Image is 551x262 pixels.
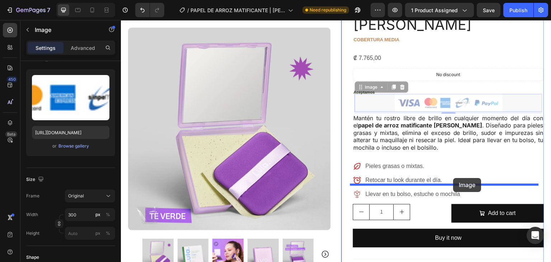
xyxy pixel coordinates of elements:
[310,7,346,13] span: Need republishing
[58,143,89,149] div: Browse gallery
[5,131,17,137] div: Beta
[135,3,164,17] div: Undo/Redo
[95,211,100,218] div: px
[71,44,95,52] p: Advanced
[190,6,285,14] span: PAPEL DE ARROZ MATIFICANTE | [PERSON_NAME]
[65,190,115,202] button: Original
[26,211,38,218] label: Width
[187,6,189,14] span: /
[47,6,50,14] p: 7
[65,227,115,240] input: px%
[527,227,544,244] div: Open Intercom Messenger
[483,7,495,13] span: Save
[58,142,89,150] button: Browse gallery
[106,211,110,218] div: %
[95,230,100,237] div: px
[26,254,39,261] div: Shape
[104,229,112,238] button: px
[94,229,102,238] button: %
[104,210,112,219] button: px
[405,3,474,17] button: 1 product assigned
[503,3,533,17] button: Publish
[94,210,102,219] button: %
[68,193,84,199] span: Original
[7,76,17,82] div: 450
[35,25,96,34] p: Image
[26,230,39,237] label: Height
[121,20,551,262] iframe: Design area
[36,44,56,52] p: Settings
[65,208,115,221] input: px%
[52,142,57,150] span: or
[32,126,109,139] input: https://example.com/image.jpg
[3,3,53,17] button: 7
[411,6,458,14] span: 1 product assigned
[509,6,527,14] div: Publish
[26,193,39,199] label: Frame
[106,230,110,237] div: %
[32,75,109,120] img: preview-image
[477,3,500,17] button: Save
[26,175,45,184] div: Size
